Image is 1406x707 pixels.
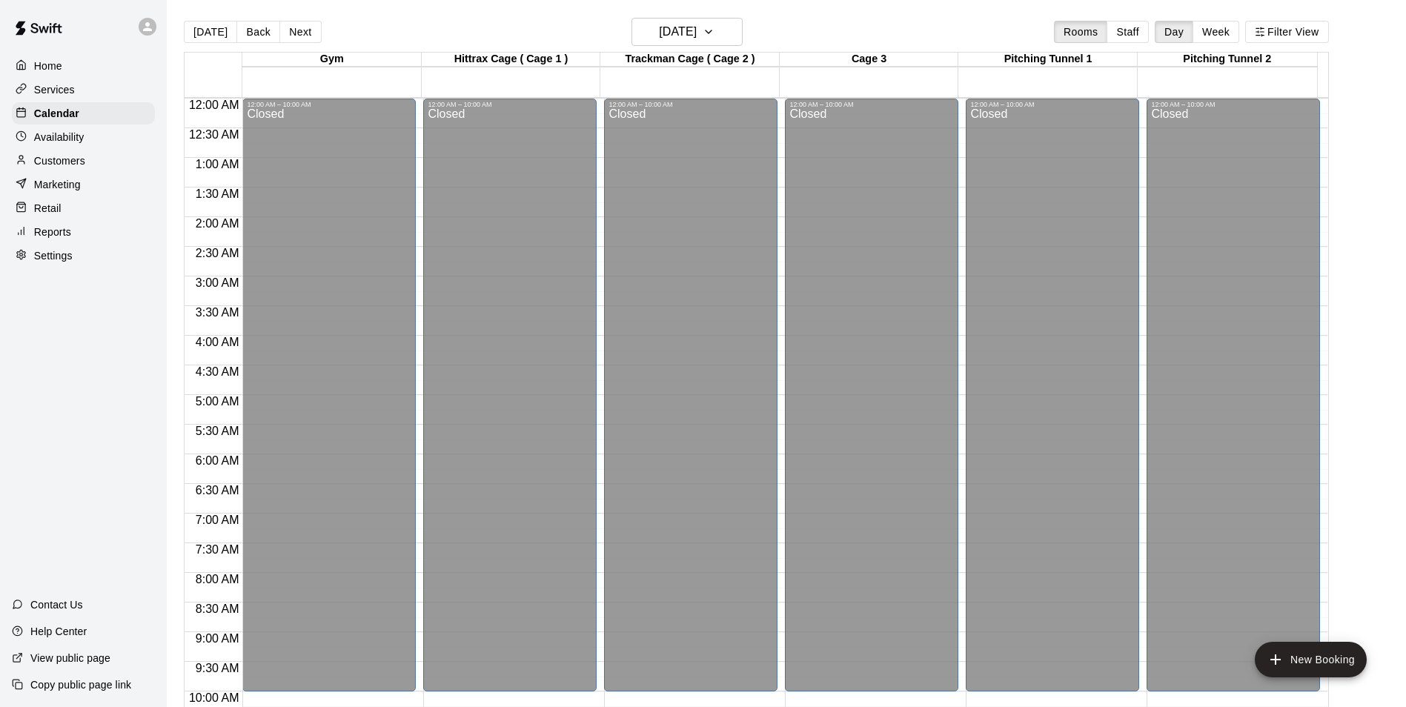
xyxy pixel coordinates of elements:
div: Closed [970,108,1135,697]
div: 12:00 AM – 10:00 AM [970,101,1135,108]
button: [DATE] [631,18,743,46]
div: Closed [247,108,411,697]
p: Calendar [34,106,79,121]
span: 4:00 AM [192,336,243,348]
p: Home [34,59,62,73]
div: 12:00 AM – 10:00 AM: Closed [604,99,777,691]
button: add [1255,642,1367,677]
a: Reports [12,221,155,243]
button: Next [279,21,321,43]
p: Copy public page link [30,677,131,692]
a: Home [12,55,155,77]
button: Week [1193,21,1239,43]
span: 1:00 AM [192,158,243,170]
span: 8:00 AM [192,573,243,585]
button: [DATE] [184,21,237,43]
button: Back [236,21,280,43]
p: Reports [34,225,71,239]
div: 12:00 AM – 10:00 AM [428,101,592,108]
div: Hittrax Cage ( Cage 1 ) [422,53,601,67]
p: Availability [34,130,84,145]
div: Closed [789,108,954,697]
div: Pitching Tunnel 1 [958,53,1138,67]
div: Pitching Tunnel 2 [1138,53,1317,67]
button: Staff [1107,21,1149,43]
div: 12:00 AM – 10:00 AM [789,101,954,108]
a: Customers [12,150,155,172]
p: Contact Us [30,597,83,612]
span: 2:00 AM [192,217,243,230]
div: 12:00 AM – 10:00 AM: Closed [785,99,958,691]
span: 5:00 AM [192,395,243,408]
p: Services [34,82,75,97]
div: Closed [609,108,773,697]
div: Closed [1151,108,1316,697]
span: 8:30 AM [192,603,243,615]
span: 9:30 AM [192,662,243,674]
h6: [DATE] [659,21,697,42]
span: 7:30 AM [192,543,243,556]
div: Gym [242,53,422,67]
span: 1:30 AM [192,187,243,200]
a: Marketing [12,173,155,196]
div: 12:00 AM – 10:00 AM [1151,101,1316,108]
span: 10:00 AM [185,691,243,704]
span: 2:30 AM [192,247,243,259]
span: 12:00 AM [185,99,243,111]
button: Day [1155,21,1193,43]
p: Settings [34,248,73,263]
p: Customers [34,153,85,168]
span: 3:30 AM [192,306,243,319]
span: 6:00 AM [192,454,243,467]
span: 12:30 AM [185,128,243,141]
span: 7:00 AM [192,514,243,526]
div: 12:00 AM – 10:00 AM: Closed [966,99,1139,691]
div: Closed [428,108,592,697]
div: 12:00 AM – 10:00 AM [609,101,773,108]
a: Availability [12,126,155,148]
span: 3:00 AM [192,276,243,289]
p: Help Center [30,624,87,639]
button: Rooms [1054,21,1107,43]
span: 4:30 AM [192,365,243,378]
span: 9:00 AM [192,632,243,645]
a: Services [12,79,155,101]
a: Calendar [12,102,155,125]
p: Retail [34,201,62,216]
p: Marketing [34,177,81,192]
a: Settings [12,245,155,267]
div: 12:00 AM – 10:00 AM [247,101,411,108]
div: Cage 3 [780,53,959,67]
span: 6:30 AM [192,484,243,497]
div: 12:00 AM – 10:00 AM: Closed [423,99,597,691]
span: 5:30 AM [192,425,243,437]
button: Filter View [1245,21,1328,43]
div: 12:00 AM – 10:00 AM: Closed [1147,99,1320,691]
p: View public page [30,651,110,665]
div: Trackman Cage ( Cage 2 ) [600,53,780,67]
div: 12:00 AM – 10:00 AM: Closed [242,99,416,691]
a: Retail [12,197,155,219]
